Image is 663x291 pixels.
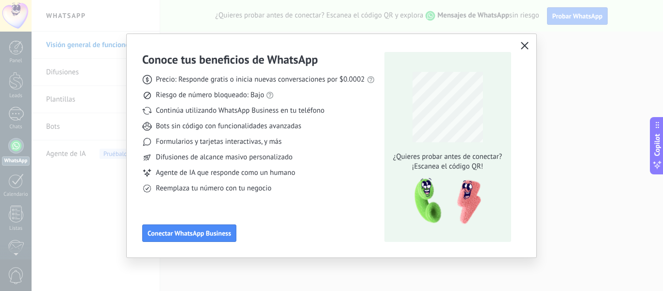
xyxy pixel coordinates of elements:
span: ¿Quieres probar antes de conectar? [390,152,505,162]
h3: Conoce tus beneficios de WhatsApp [142,52,318,67]
span: Conectar WhatsApp Business [148,230,231,237]
span: Precio: Responde gratis o inicia nuevas conversaciones por $0.0002 [156,75,365,85]
span: ¡Escanea el código QR! [390,162,505,171]
span: Formularios y tarjetas interactivas, y más [156,137,282,147]
span: Difusiones de alcance masivo personalizado [156,153,293,162]
span: Reemplaza tu número con tu negocio [156,184,271,193]
span: Copilot [652,134,662,156]
span: Riesgo de número bloqueado: Bajo [156,90,264,100]
span: Bots sin código con funcionalidades avanzadas [156,121,301,131]
button: Conectar WhatsApp Business [142,224,236,242]
span: Continúa utilizando WhatsApp Business en tu teléfono [156,106,324,116]
img: qr-pic-1x.png [406,175,483,227]
span: Agente de IA que responde como un humano [156,168,295,178]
